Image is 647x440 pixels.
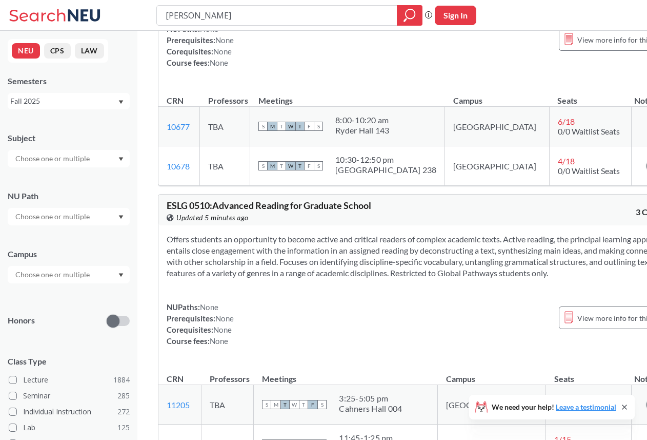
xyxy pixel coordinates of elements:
span: W [286,161,295,170]
label: Seminar [9,389,130,403]
a: Leave a testimonial [556,403,616,411]
div: CRN [167,95,184,106]
span: None [215,35,234,45]
span: S [314,161,323,170]
th: Campus [445,85,549,107]
th: Seats [546,363,632,385]
span: None [210,336,228,346]
span: 0/0 Waitlist Seats [558,126,620,136]
span: None [213,47,232,56]
span: None [210,58,228,67]
label: Lecture [9,373,130,387]
th: Professors [200,85,250,107]
span: T [295,161,305,170]
span: S [258,122,268,131]
span: F [305,161,314,170]
div: [GEOGRAPHIC_DATA] 238 [335,165,436,175]
span: None [215,314,234,323]
button: CPS [44,43,71,59]
td: [GEOGRAPHIC_DATA] [445,146,549,186]
span: Class Type [8,356,130,367]
span: 4 / 18 [558,156,575,166]
span: W [290,400,299,409]
div: magnifying glass [397,5,422,26]
span: S [317,400,327,409]
div: Campus [8,248,130,260]
span: Updated 5 minutes ago [176,212,249,223]
span: T [299,400,308,409]
button: NEU [12,43,40,59]
th: Professors [201,363,254,385]
svg: Dropdown arrow [118,157,124,161]
span: W [286,122,295,131]
div: Subject [8,132,130,144]
div: NUPaths: Prerequisites: Corequisites: Course fees: [167,23,234,68]
span: M [271,400,280,409]
div: NU Path [8,190,130,202]
div: CRN [167,373,184,385]
span: T [280,400,290,409]
div: Dropdown arrow [8,208,130,225]
span: M [268,161,277,170]
div: 8:00 - 10:20 am [335,115,390,125]
span: We need your help! [492,404,616,411]
svg: Dropdown arrow [118,100,124,104]
span: 1884 [113,374,130,386]
span: S [314,122,323,131]
span: 6 / 18 [558,117,575,126]
td: TBA [200,146,250,186]
div: NUPaths: Prerequisites: Corequisites: Course fees: [167,301,234,347]
span: 125 [117,422,130,433]
div: 3:25 - 5:05 pm [339,393,402,404]
span: 285 [117,390,130,401]
th: Seats [549,85,632,107]
input: Choose one or multiple [10,152,96,165]
span: 0/0 Waitlist Seats [558,166,620,176]
div: 10:30 - 12:50 pm [335,155,436,165]
button: Sign In [435,6,476,25]
span: None [213,325,232,334]
label: Individual Instruction [9,405,130,418]
svg: Dropdown arrow [118,273,124,277]
td: [GEOGRAPHIC_DATA] [438,385,546,425]
td: TBA [201,385,254,425]
span: T [277,161,286,170]
div: Fall 2025Dropdown arrow [8,93,130,109]
th: Meetings [250,85,445,107]
div: Dropdown arrow [8,266,130,283]
th: Campus [438,363,546,385]
div: Semesters [8,75,130,87]
span: S [258,161,268,170]
button: LAW [75,43,104,59]
svg: magnifying glass [403,8,416,23]
span: F [308,400,317,409]
span: T [295,122,305,131]
p: Honors [8,315,35,327]
a: 11205 [167,400,190,410]
th: Meetings [254,363,438,385]
span: T [277,122,286,131]
div: Ryder Hall 143 [335,125,390,136]
span: ESLG 0510 : Advanced Reading for Graduate School [167,200,371,211]
input: Class, professor, course number, "phrase" [165,7,390,24]
div: Cahners Hall 004 [339,404,402,414]
input: Choose one or multiple [10,211,96,223]
span: 272 [117,406,130,417]
a: 10677 [167,122,190,131]
span: F [305,122,314,131]
span: S [262,400,271,409]
div: Dropdown arrow [8,150,130,167]
input: Choose one or multiple [10,269,96,281]
td: TBA [200,107,250,146]
span: None [200,302,218,312]
span: M [268,122,277,131]
svg: Dropdown arrow [118,215,124,219]
label: Lab [9,421,130,434]
div: Fall 2025 [10,95,117,107]
td: [GEOGRAPHIC_DATA] [445,107,549,146]
a: 10678 [167,161,190,171]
